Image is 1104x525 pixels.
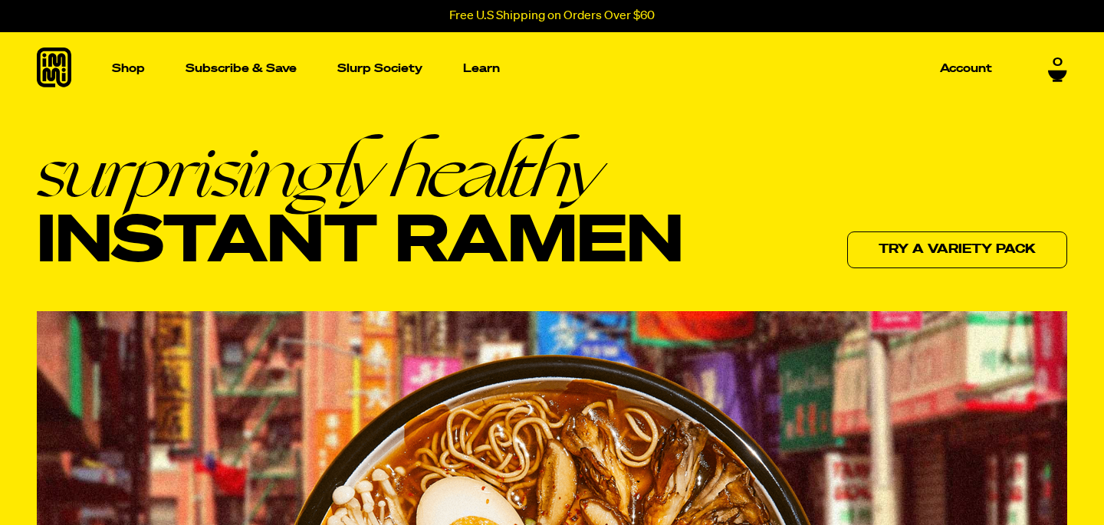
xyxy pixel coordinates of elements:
[337,63,422,74] p: Slurp Society
[449,9,655,23] p: Free U.S Shipping on Orders Over $60
[457,32,506,105] a: Learn
[186,63,297,74] p: Subscribe & Save
[331,57,429,80] a: Slurp Society
[106,32,998,105] nav: Main navigation
[940,63,992,74] p: Account
[37,136,683,208] em: surprisingly healthy
[112,63,145,74] p: Shop
[934,57,998,80] a: Account
[463,63,500,74] p: Learn
[1048,53,1067,79] a: 0
[106,32,151,105] a: Shop
[37,136,683,279] h1: Instant Ramen
[847,231,1067,268] a: Try a variety pack
[179,57,303,80] a: Subscribe & Save
[1053,53,1063,67] span: 0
